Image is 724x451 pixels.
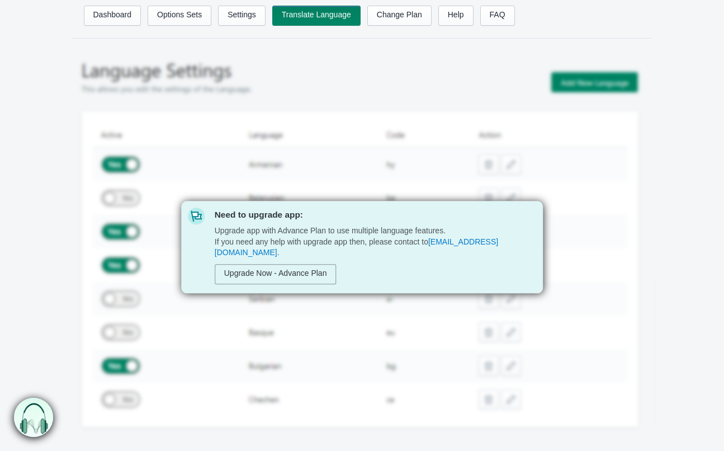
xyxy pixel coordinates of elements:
img: lang.png [68,53,657,441]
a: Upgrade Now - Advance Plan [215,264,337,284]
dd: Upgrade app with Advance Plan to use multiple language features. If you need any help with upgrad... [215,225,523,259]
a: Help [438,6,474,26]
a: Change Plan [367,6,432,26]
a: [EMAIL_ADDRESS][DOMAIN_NAME] [215,237,498,257]
a: Settings [218,6,266,26]
dt: Need to upgrade app: [215,210,523,220]
a: Translate Language [272,6,361,26]
a: Options Sets [148,6,211,26]
img: bxm.png [15,398,54,438]
a: FAQ [480,6,515,26]
a: Dashboard [84,6,141,26]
